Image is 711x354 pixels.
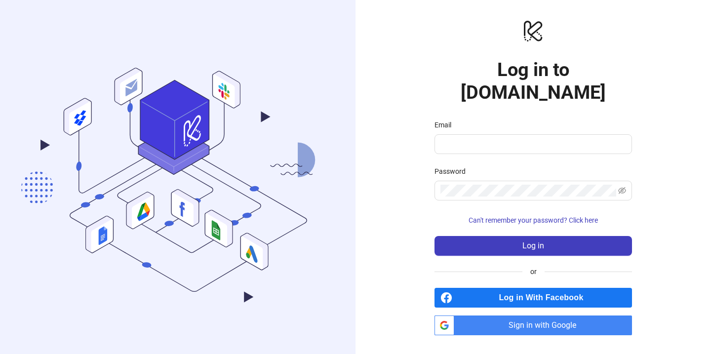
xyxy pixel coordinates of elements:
[434,288,632,308] a: Log in With Facebook
[456,288,632,308] span: Log in With Facebook
[434,166,472,177] label: Password
[440,138,624,150] input: Email
[618,187,626,195] span: eye-invisible
[434,212,632,228] button: Can't remember your password? Click here
[522,241,544,250] span: Log in
[434,216,632,224] a: Can't remember your password? Click here
[434,58,632,104] h1: Log in to [DOMAIN_NAME]
[458,315,632,335] span: Sign in with Google
[434,119,458,130] label: Email
[434,236,632,256] button: Log in
[440,185,616,197] input: Password
[469,216,598,224] span: Can't remember your password? Click here
[522,266,545,277] span: or
[434,315,632,335] a: Sign in with Google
